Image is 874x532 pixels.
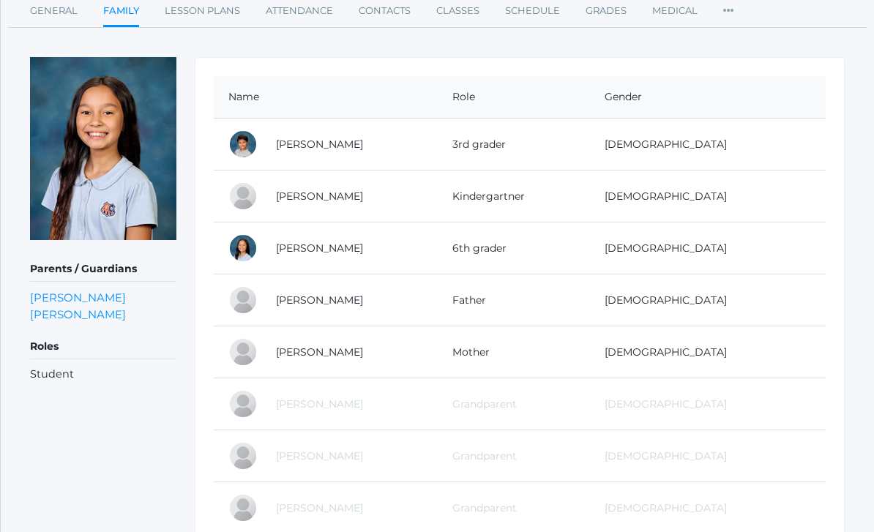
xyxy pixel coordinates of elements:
[590,327,826,379] td: [DEMOGRAPHIC_DATA]
[276,346,363,359] a: [PERSON_NAME]
[228,182,258,211] div: Shem Zeller
[438,327,590,379] td: Mother
[438,223,590,275] td: 6th grader
[214,77,438,119] th: Name
[228,234,258,263] div: Parker Zeller
[276,450,363,463] a: [PERSON_NAME]
[438,119,590,171] td: 3rd grader
[228,442,258,471] div: Linda Zeller
[438,431,590,483] td: Grandparent
[438,379,590,431] td: Grandparent
[30,58,176,241] img: Parker Zeller
[276,242,363,255] a: [PERSON_NAME]
[228,286,258,315] div: Bradley Zeller
[590,223,826,275] td: [DEMOGRAPHIC_DATA]
[30,258,176,282] h5: Parents / Guardians
[276,502,363,515] a: [PERSON_NAME]
[30,307,126,323] a: [PERSON_NAME]
[276,398,363,411] a: [PERSON_NAME]
[30,335,176,360] h5: Roles
[590,275,826,327] td: [DEMOGRAPHIC_DATA]
[590,171,826,223] td: [DEMOGRAPHIC_DATA]
[30,367,176,383] li: Student
[590,431,826,483] td: [DEMOGRAPHIC_DATA]
[30,290,126,307] a: [PERSON_NAME]
[590,379,826,431] td: [DEMOGRAPHIC_DATA]
[228,390,258,419] div: Mark Zeller
[438,275,590,327] td: Father
[438,171,590,223] td: Kindergartner
[590,77,826,119] th: Gender
[276,138,363,151] a: [PERSON_NAME]
[438,77,590,119] th: Role
[276,190,363,203] a: [PERSON_NAME]
[228,338,258,367] div: Taylor Zeller
[276,294,363,307] a: [PERSON_NAME]
[228,494,258,523] div: Steve Park
[228,130,258,160] div: Owen Zeller
[590,119,826,171] td: [DEMOGRAPHIC_DATA]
